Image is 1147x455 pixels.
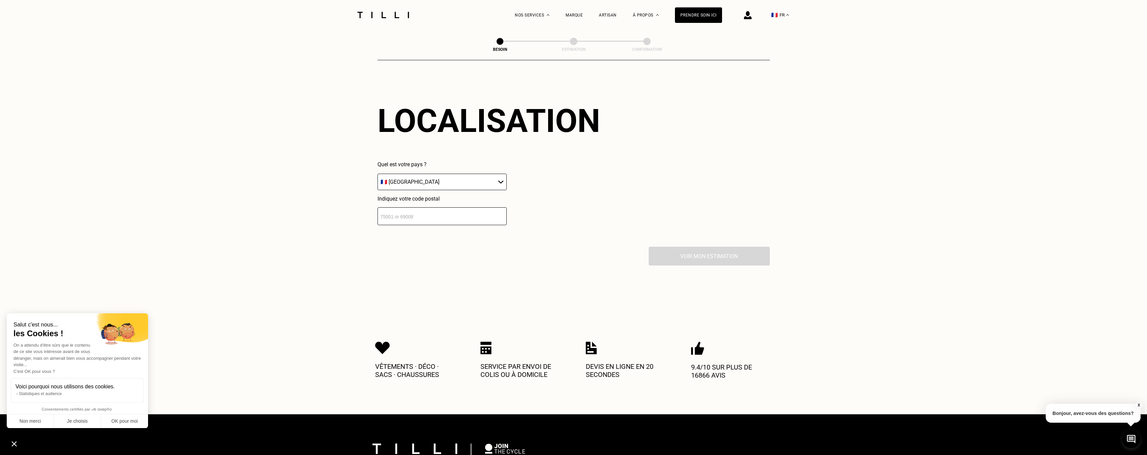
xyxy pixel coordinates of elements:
[675,7,722,23] a: Prendre soin ici
[744,11,752,19] img: icône connexion
[613,47,681,52] div: Confirmation
[372,444,457,454] img: logo Tilli
[599,13,617,17] a: Artisan
[375,342,390,354] img: Icon
[691,363,772,379] p: 9.4/10 sur plus de 16866 avis
[586,342,597,354] img: Icon
[547,14,549,16] img: Menu déroulant
[480,342,492,354] img: Icon
[1046,404,1141,423] p: Bonjour, avez-vous des questions?
[656,14,659,16] img: Menu déroulant à propos
[378,196,507,202] p: Indiquez votre code postal
[1135,401,1142,409] button: X
[355,12,411,18] img: Logo du service de couturière Tilli
[786,14,789,16] img: menu déroulant
[375,362,456,379] p: Vêtements · Déco · Sacs · Chaussures
[771,12,778,18] span: 🇫🇷
[466,47,534,52] div: Besoin
[378,207,507,225] input: 75001 or 69008
[540,47,607,52] div: Estimation
[485,444,525,454] img: logo Join The Cycle
[480,362,561,379] p: Service par envoi de colis ou à domicile
[378,161,507,168] p: Quel est votre pays ?
[378,102,600,140] div: Localisation
[691,342,704,355] img: Icon
[586,362,667,379] p: Devis en ligne en 20 secondes
[566,13,583,17] a: Marque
